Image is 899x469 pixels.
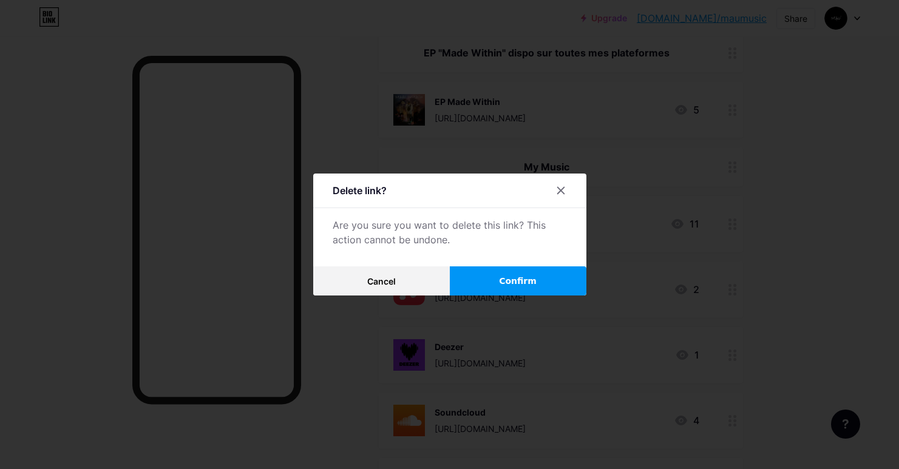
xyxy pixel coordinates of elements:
[450,266,586,295] button: Confirm
[333,218,567,247] div: Are you sure you want to delete this link? This action cannot be undone.
[333,183,387,198] div: Delete link?
[499,275,537,288] span: Confirm
[313,266,450,295] button: Cancel
[367,276,396,286] span: Cancel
